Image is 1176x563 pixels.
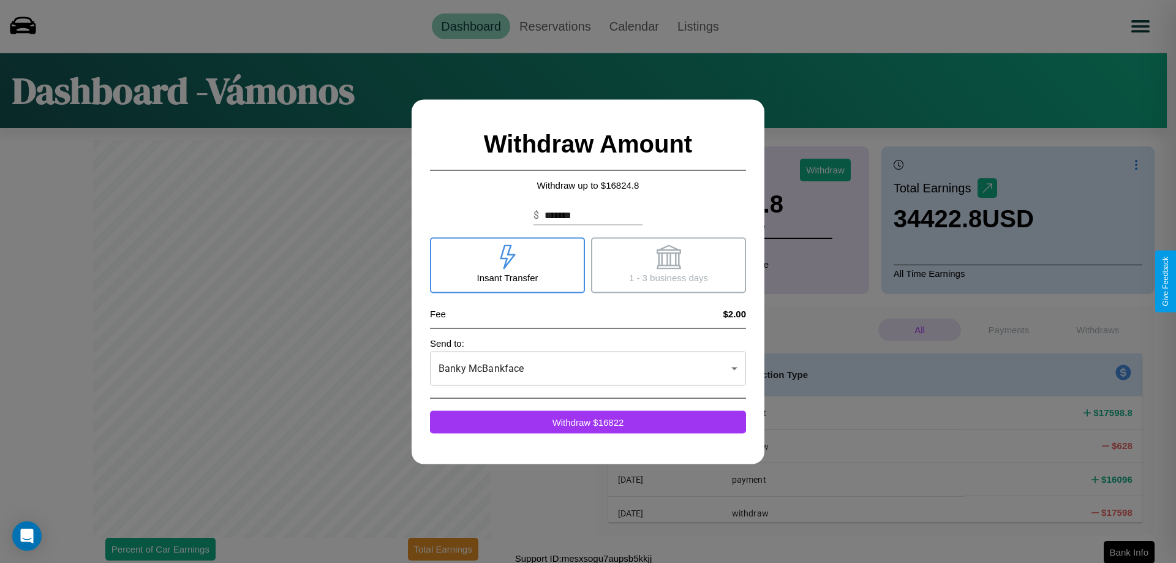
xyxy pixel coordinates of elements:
p: Insant Transfer [477,269,538,285]
h2: Withdraw Amount [430,118,746,170]
div: Open Intercom Messenger [12,521,42,551]
div: Banky McBankface [430,351,746,385]
p: Fee [430,305,446,322]
button: Withdraw $16822 [430,410,746,433]
p: Withdraw up to $ 16824.8 [430,176,746,193]
p: $ [533,208,539,222]
h4: $2.00 [723,308,746,319]
div: Give Feedback [1161,257,1170,306]
p: Send to: [430,334,746,351]
p: 1 - 3 business days [629,269,708,285]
